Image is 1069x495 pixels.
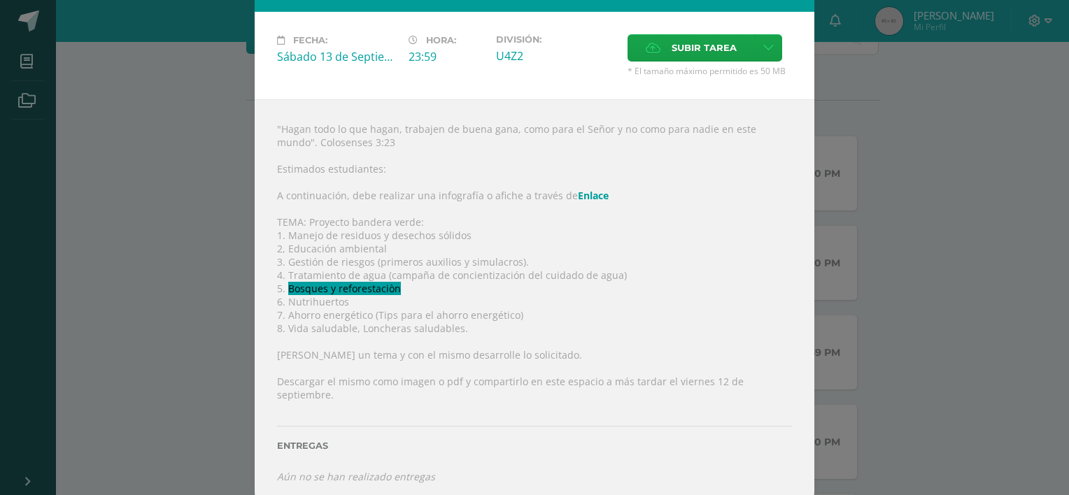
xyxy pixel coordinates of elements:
div: Sábado 13 de Septiembre [277,49,397,64]
a: Enlace [578,189,609,202]
div: 23:59 [409,49,485,64]
div: U4Z2 [496,48,616,64]
span: Subir tarea [672,35,737,61]
label: División: [496,34,616,45]
span: Hora: [426,35,456,45]
label: Entregas [277,440,792,451]
span: Fecha: [293,35,327,45]
i: Aún no se han realizado entregas [277,470,435,483]
span: * El tamaño máximo permitido es 50 MB [628,65,792,77]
